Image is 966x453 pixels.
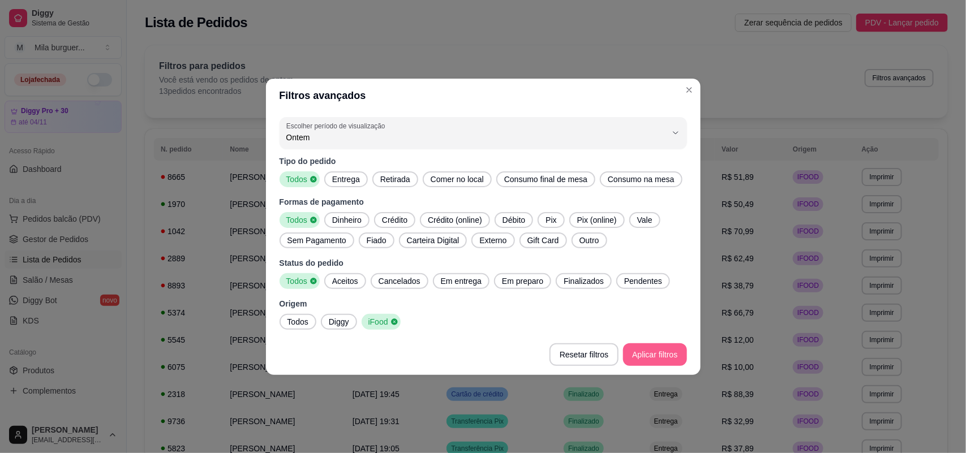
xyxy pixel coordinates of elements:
[471,232,514,248] button: Externo
[520,232,567,248] button: Gift Card
[328,214,366,226] span: Dinheiro
[436,275,486,287] span: Em entrega
[280,298,687,309] p: Origem
[362,235,391,246] span: Fiado
[282,174,310,185] span: Todos
[572,232,607,248] button: Outro
[324,171,368,187] button: Entrega
[362,314,401,330] button: iFood
[328,174,364,185] span: Entrega
[324,316,354,327] span: Diggy
[324,273,366,289] button: Aceitos
[280,232,354,248] button: Sem Pagamento
[376,174,415,185] span: Retirada
[573,214,621,226] span: Pix (online)
[495,212,533,228] button: Débito
[282,275,310,287] span: Todos
[426,174,488,185] span: Comer no local
[402,235,464,246] span: Carteira Digital
[282,214,310,226] span: Todos
[286,132,667,143] span: Ontem
[680,81,698,99] button: Close
[321,314,357,330] button: Diggy
[280,156,687,167] p: Tipo do pedido
[280,171,320,187] button: Todos
[266,79,701,113] header: Filtros avançados
[541,214,561,226] span: Pix
[556,273,612,289] button: Finalizados
[569,212,625,228] button: Pix (online)
[523,235,564,246] span: Gift Card
[399,232,467,248] button: Carteira Digital
[498,214,530,226] span: Débito
[633,214,657,226] span: Vale
[372,171,418,187] button: Retirada
[328,275,363,287] span: Aceitos
[494,273,551,289] button: Em preparo
[538,212,564,228] button: Pix
[423,171,492,187] button: Comer no local
[280,257,687,269] p: Status do pedido
[420,212,490,228] button: Crédito (online)
[324,212,370,228] button: Dinheiro
[374,275,425,287] span: Cancelados
[364,316,390,327] span: iFood
[433,273,490,289] button: Em entrega
[575,235,604,246] span: Outro
[286,121,389,131] label: Escolher período de visualização
[283,235,351,246] span: Sem Pagamento
[423,214,487,226] span: Crédito (online)
[497,275,548,287] span: Em preparo
[603,174,679,185] span: Consumo na mesa
[496,171,595,187] button: Consumo final de mesa
[616,273,670,289] button: Pendentes
[377,214,412,226] span: Crédito
[280,196,687,208] p: Formas de pagamento
[374,212,415,228] button: Crédito
[600,171,682,187] button: Consumo na mesa
[280,314,316,330] button: Todos
[623,343,686,366] button: Aplicar filtros
[280,273,320,289] button: Todos
[280,117,687,149] button: Escolher período de visualizaçãoOntem
[371,273,428,289] button: Cancelados
[629,212,660,228] button: Vale
[620,275,667,287] span: Pendentes
[475,235,511,246] span: Externo
[359,232,394,248] button: Fiado
[283,316,313,327] span: Todos
[549,343,619,366] button: Resetar filtros
[559,275,608,287] span: Finalizados
[500,174,592,185] span: Consumo final de mesa
[280,212,320,228] button: Todos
